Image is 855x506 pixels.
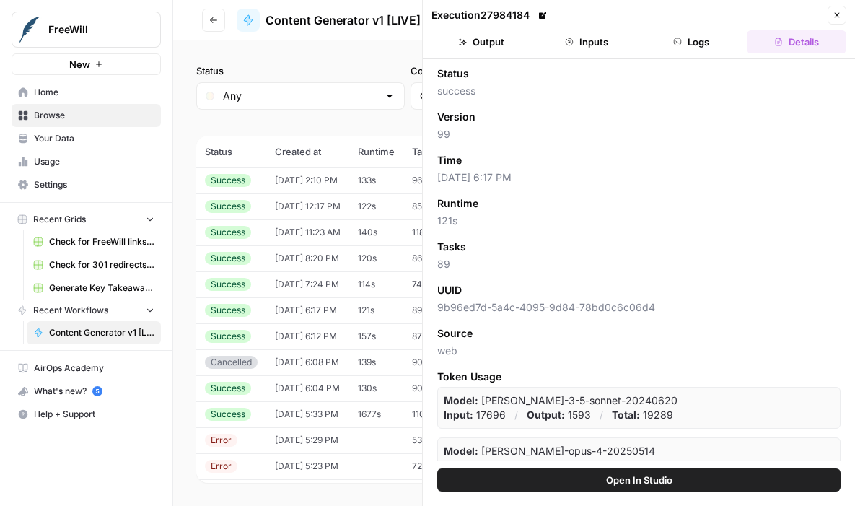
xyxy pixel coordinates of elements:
[266,323,349,349] td: [DATE] 6:12 PM
[266,219,349,245] td: [DATE] 11:23 AM
[266,479,349,505] td: [DATE] 5:23 PM
[196,64,405,78] label: Status
[349,349,403,375] td: 139s
[431,30,531,53] button: Output
[444,445,478,457] strong: Model:
[520,459,558,471] strong: Output:
[266,136,349,167] th: Created at
[403,479,446,505] td: 82
[27,321,161,344] a: Content Generator v1 [LIVE]
[349,219,403,245] td: 140s
[33,213,86,226] span: Recent Grids
[403,271,446,297] td: 74
[437,196,478,211] span: Runtime
[437,283,462,297] span: UUID
[444,459,473,471] strong: Input:
[34,109,154,122] span: Browse
[349,136,403,167] th: Runtime
[349,323,403,349] td: 157s
[27,276,161,300] a: Generate Key Takeaways from Webinar Transcripts
[205,434,237,447] div: Error
[403,375,446,401] td: 90
[349,271,403,297] td: 114s
[205,356,258,369] div: Cancelled
[196,136,266,167] th: Status
[437,468,841,492] button: Open In Studio
[12,81,161,104] a: Home
[437,300,841,315] span: 9b96ed7d-5a4c-4095-9d84-78bd0c6c06d4
[606,473,672,487] span: Open In Studio
[223,89,378,103] input: Any
[12,300,161,321] button: Recent Workflows
[266,349,349,375] td: [DATE] 6:08 PM
[403,349,446,375] td: 90
[747,30,846,53] button: Details
[527,408,591,422] p: 1593
[437,370,841,384] span: Token Usage
[205,304,251,317] div: Success
[437,66,469,81] span: Status
[205,330,251,343] div: Success
[600,408,603,422] p: /
[34,178,154,191] span: Settings
[437,214,841,228] span: 121s
[444,409,473,421] strong: Input:
[601,459,629,471] strong: Total:
[403,193,446,219] td: 85
[266,297,349,323] td: [DATE] 6:17 PM
[12,12,161,48] button: Workspace: FreeWill
[266,193,349,219] td: [DATE] 12:17 PM
[403,219,446,245] td: 118
[12,53,161,75] button: New
[444,458,499,473] p: 3513
[437,240,466,254] span: Tasks
[12,150,161,173] a: Usage
[444,408,506,422] p: 17696
[12,173,161,196] a: Settings
[69,57,90,71] span: New
[12,357,161,380] a: AirOps Academy
[437,326,473,341] span: Source
[431,8,550,22] div: Execution 27984184
[612,408,673,422] p: 19289
[349,245,403,271] td: 120s
[437,127,841,141] span: 99
[266,167,349,193] td: [DATE] 2:10 PM
[612,409,640,421] strong: Total:
[403,167,446,193] td: 96
[205,278,251,291] div: Success
[33,304,108,317] span: Recent Workflows
[537,30,636,53] button: Inputs
[642,30,742,53] button: Logs
[34,155,154,168] span: Usage
[49,326,154,339] span: Content Generator v1 [LIVE]
[49,258,154,271] span: Check for 301 redirects on page Grid
[444,393,678,408] p: claude-3-5-sonnet-20240620
[12,380,161,403] button: What's new? 5
[444,394,478,406] strong: Model:
[527,409,565,421] strong: Output:
[437,110,475,124] span: Version
[34,408,154,421] span: Help + Support
[403,401,446,427] td: 110
[205,174,251,187] div: Success
[205,226,251,239] div: Success
[266,245,349,271] td: [DATE] 8:20 PM
[444,444,655,458] p: claude-opus-4-20250514
[437,170,841,185] span: [DATE] 6:17 PM
[266,453,349,479] td: [DATE] 5:23 PM
[437,344,841,358] span: web
[437,84,841,98] span: success
[514,408,518,422] p: /
[403,245,446,271] td: 86
[411,64,619,78] label: Columns
[17,17,43,43] img: FreeWill Logo
[266,427,349,453] td: [DATE] 5:29 PM
[95,388,99,395] text: 5
[349,167,403,193] td: 133s
[508,458,512,473] p: /
[437,153,462,167] span: Time
[12,403,161,426] button: Help + Support
[403,136,446,167] th: Tasks
[205,408,251,421] div: Success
